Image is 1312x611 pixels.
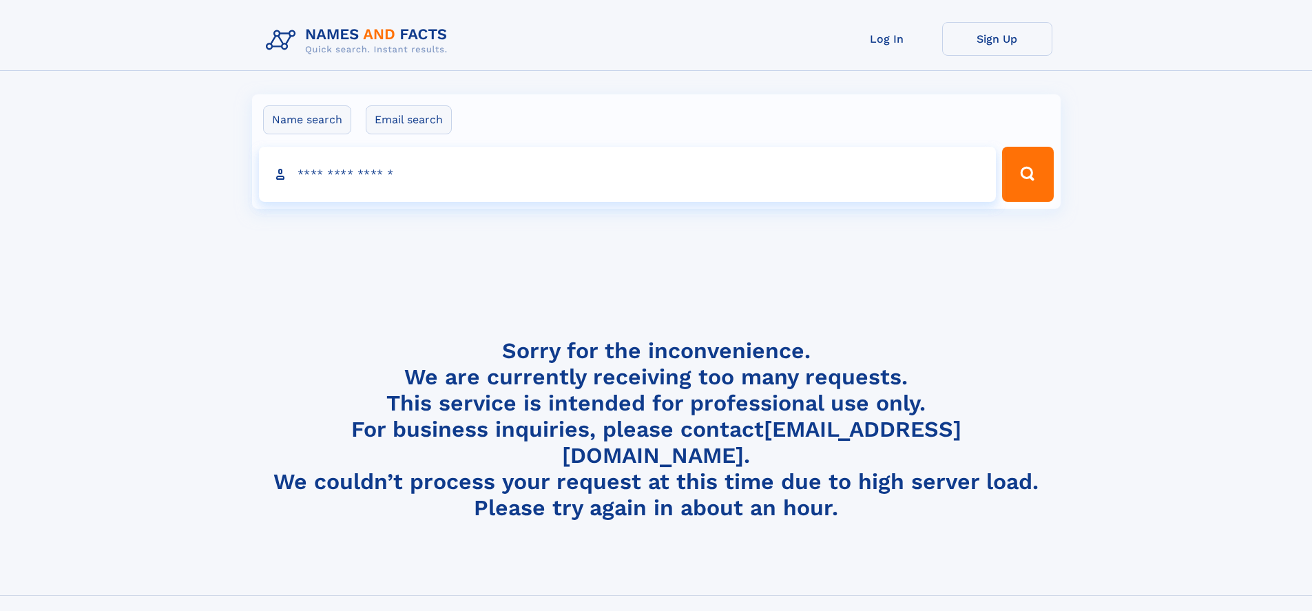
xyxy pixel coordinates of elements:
[263,105,351,134] label: Name search
[259,147,997,202] input: search input
[562,416,961,468] a: [EMAIL_ADDRESS][DOMAIN_NAME]
[260,22,459,59] img: Logo Names and Facts
[1002,147,1053,202] button: Search Button
[942,22,1052,56] a: Sign Up
[260,338,1052,521] h4: Sorry for the inconvenience. We are currently receiving too many requests. This service is intend...
[832,22,942,56] a: Log In
[366,105,452,134] label: Email search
